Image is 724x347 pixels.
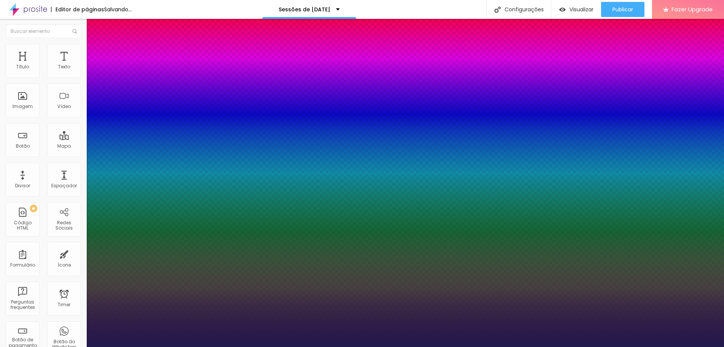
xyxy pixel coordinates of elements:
div: Ícone [58,262,71,268]
div: Mapa [57,143,71,149]
span: Visualizar [569,6,594,12]
div: Redes Sociais [49,220,79,231]
div: Espaçador [51,183,77,188]
div: Botão [16,143,30,149]
button: Visualizar [552,2,601,17]
button: Publicar [601,2,644,17]
img: Icone [494,6,501,13]
input: Buscar elemento [6,25,81,38]
img: Icone [72,29,77,34]
div: Salvando... [104,7,132,12]
p: Sessões de [DATE] [279,7,330,12]
div: Código HTML [8,220,37,231]
div: Timer [58,302,71,307]
div: Formulário [10,262,35,268]
div: Divisor [15,183,30,188]
span: Publicar [612,6,633,12]
div: Título [16,64,29,69]
div: Vídeo [57,104,71,109]
div: Texto [58,64,70,69]
div: Imagem [12,104,33,109]
span: Fazer Upgrade [672,6,713,12]
img: view-1.svg [559,6,566,13]
div: Perguntas frequentes [8,299,37,310]
div: Editor de páginas [51,7,104,12]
